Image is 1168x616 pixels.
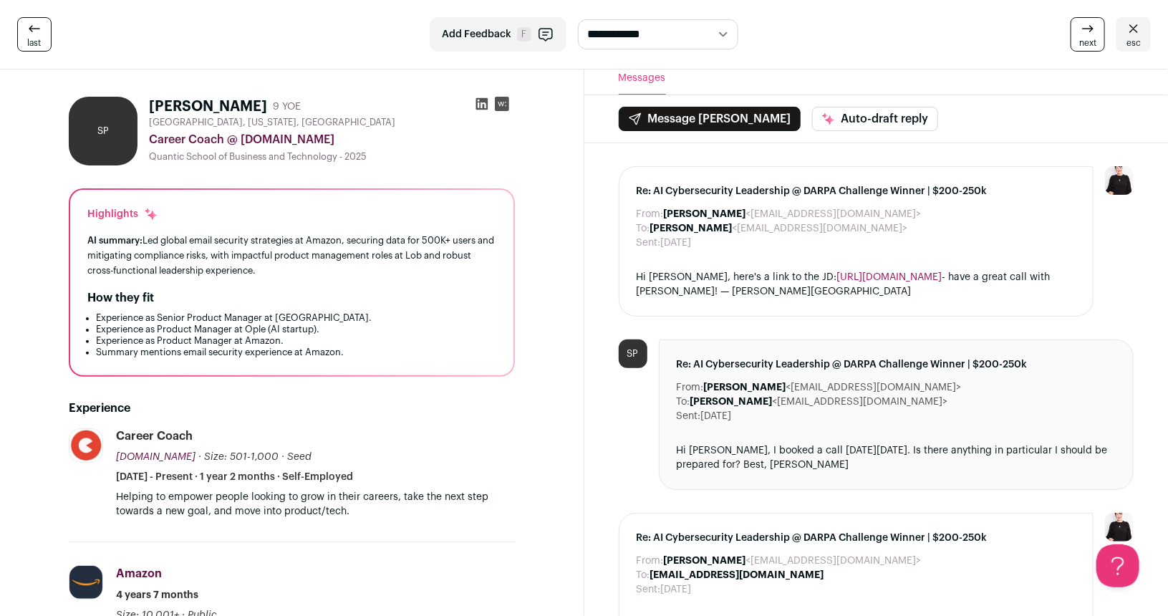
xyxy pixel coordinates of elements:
img: 9240684-medium_jpg [1105,513,1134,542]
dt: Sent: [677,409,701,423]
h2: Experience [69,400,515,417]
dt: From: [637,554,664,568]
a: esc [1116,17,1151,52]
b: [PERSON_NAME] [704,382,786,393]
dd: <[EMAIL_ADDRESS][DOMAIN_NAME]> [664,554,922,568]
span: next [1079,37,1096,49]
div: Hi [PERSON_NAME], here's a link to the JD: - have a great call with [PERSON_NAME]! — [PERSON_NAME... [637,270,1076,299]
span: 4 years 7 months [116,588,198,602]
p: Helping to empower people looking to grow in their careers, take the next step towards a new goal... [116,490,515,519]
dd: <[EMAIL_ADDRESS][DOMAIN_NAME]> [664,207,922,221]
dd: <[EMAIL_ADDRESS][DOMAIN_NAME]> [704,380,962,395]
a: last [17,17,52,52]
iframe: Help Scout Beacon - Open [1096,544,1139,587]
h1: [PERSON_NAME] [149,97,267,117]
span: [DOMAIN_NAME] [116,452,196,462]
dt: Sent: [637,236,661,250]
img: e36df5e125c6fb2c61edd5a0d3955424ed50ce57e60c515fc8d516ef803e31c7.jpg [69,566,102,599]
h2: How they fit [87,289,154,307]
span: last [28,37,42,49]
dt: From: [677,380,704,395]
div: Hi [PERSON_NAME], I booked a call [DATE][DATE]. Is there anything in particular I should be prepa... [677,443,1116,472]
dt: To: [637,568,650,582]
img: 9240684-medium_jpg [1105,166,1134,195]
dd: <[EMAIL_ADDRESS][DOMAIN_NAME]> [690,395,948,409]
dd: [DATE] [661,236,692,250]
li: Experience as Product Manager at Ople (AI startup). [96,324,496,335]
div: Led global email security strategies at Amazon, securing data for 500K+ users and mitigating comp... [87,233,496,278]
li: Experience as Senior Product Manager at [GEOGRAPHIC_DATA]. [96,312,496,324]
span: [GEOGRAPHIC_DATA], [US_STATE], [GEOGRAPHIC_DATA] [149,117,395,128]
b: [PERSON_NAME] [650,223,733,234]
button: Auto-draft reply [812,107,938,131]
button: Message [PERSON_NAME] [619,107,801,131]
div: Highlights [87,207,158,221]
span: esc [1126,37,1141,49]
div: SP [619,340,647,368]
span: Amazon [116,568,162,579]
span: [DATE] - Present · 1 year 2 months · Self-Employed [116,470,353,484]
a: next [1071,17,1105,52]
b: [PERSON_NAME] [690,397,773,407]
span: AI summary: [87,236,143,245]
li: Summary mentions email security experience at Amazon. [96,347,496,358]
dt: To: [637,221,650,236]
span: Re: AI Cybersecurity Leadership @ DARPA Challenge Winner | $200-250k [677,357,1116,372]
dd: [DATE] [661,582,692,597]
span: · [281,450,284,464]
span: · Size: 501-1,000 [198,452,279,462]
div: Career Coach @ [DOMAIN_NAME] [149,131,515,148]
dt: From: [637,207,664,221]
div: Quantic School of Business and Technology - 2025 [149,151,515,163]
span: F [517,27,531,42]
span: Re: AI Cybersecurity Leadership @ DARPA Challenge Winner | $200-250k [637,531,1076,545]
span: Seed [287,452,312,462]
dt: Sent: [637,582,661,597]
a: [URL][DOMAIN_NAME] [837,272,942,282]
b: [EMAIL_ADDRESS][DOMAIN_NAME] [650,570,824,580]
dd: <[EMAIL_ADDRESS][DOMAIN_NAME]> [650,221,908,236]
div: 9 YOE [273,100,301,114]
span: Re: AI Cybersecurity Leadership @ DARPA Challenge Winner | $200-250k [637,184,1076,198]
div: Career Coach [116,428,193,444]
img: 48c7d145fe217780f418a53ce356253fed4f0f5fc6e455d630c4f63f6c436168.jpg [69,429,102,462]
button: Messages [619,62,666,95]
span: Add Feedback [442,27,511,42]
div: SP [69,97,137,165]
b: [PERSON_NAME] [664,556,746,566]
b: [PERSON_NAME] [664,209,746,219]
dd: [DATE] [701,409,732,423]
li: Experience as Product Manager at Amazon. [96,335,496,347]
button: Add Feedback F [430,17,566,52]
dt: To: [677,395,690,409]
